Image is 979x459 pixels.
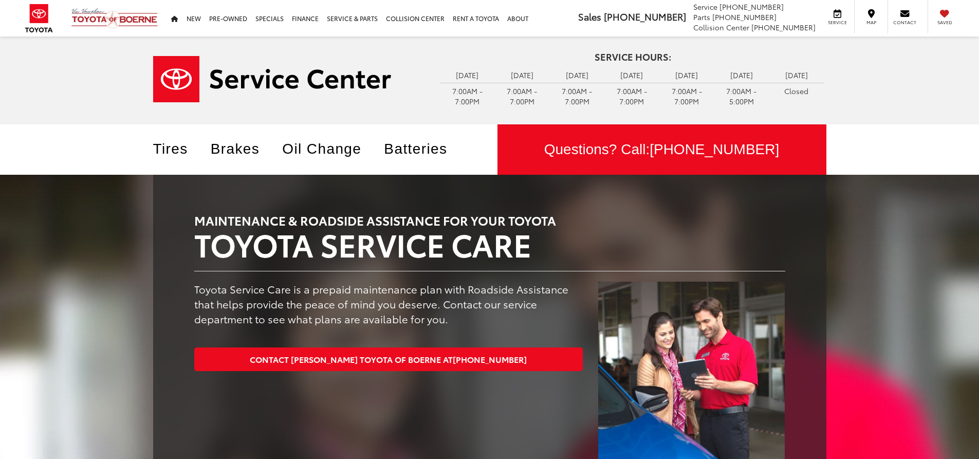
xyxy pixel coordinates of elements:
[194,227,785,261] h2: TOYOTA SERVICE CARE
[440,67,495,83] td: [DATE]
[604,67,659,83] td: [DATE]
[440,52,826,62] h4: Service Hours:
[650,141,779,157] span: [PHONE_NUMBER]
[549,83,604,109] td: 7:00AM - 7:00PM
[71,8,158,29] img: Vic Vaughan Toyota of Boerne
[440,83,495,109] td: 7:00AM - 7:00PM
[604,10,686,23] span: [PHONE_NUMBER]
[497,124,826,175] a: Questions? Call:[PHONE_NUMBER]
[453,353,527,365] span: [PHONE_NUMBER]
[893,19,916,26] span: Contact
[153,56,391,102] img: Service Center | Vic Vaughan Toyota of Boerne in Boerne TX
[714,67,769,83] td: [DATE]
[659,83,714,109] td: 7:00AM - 7:00PM
[153,141,204,157] a: Tires
[693,2,717,12] span: Service
[769,67,824,83] td: [DATE]
[211,141,275,157] a: Brakes
[578,10,601,23] span: Sales
[712,12,777,22] span: [PHONE_NUMBER]
[751,22,816,32] span: [PHONE_NUMBER]
[495,67,550,83] td: [DATE]
[495,83,550,109] td: 7:00AM - 7:00PM
[549,67,604,83] td: [DATE]
[497,124,826,175] div: Questions? Call:
[826,19,849,26] span: Service
[860,19,882,26] span: Map
[384,141,463,157] a: Batteries
[714,83,769,109] td: 7:00AM - 5:00PM
[719,2,784,12] span: [PHONE_NUMBER]
[153,56,424,102] a: Service Center | Vic Vaughan Toyota of Boerne in Boerne TX
[693,12,710,22] span: Parts
[194,213,785,227] h3: MAINTENANCE & ROADSIDE ASSISTANCE FOR YOUR TOYOTA
[933,19,956,26] span: Saved
[194,282,583,326] p: Toyota Service Care is a prepaid maintenance plan with Roadside Assistance that helps provide the...
[769,83,824,99] td: Closed
[693,22,749,32] span: Collision Center
[604,83,659,109] td: 7:00AM - 7:00PM
[282,141,377,157] a: Oil Change
[194,347,583,371] a: Contact [PERSON_NAME] Toyota of Boerne at[PHONE_NUMBER]
[659,67,714,83] td: [DATE]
